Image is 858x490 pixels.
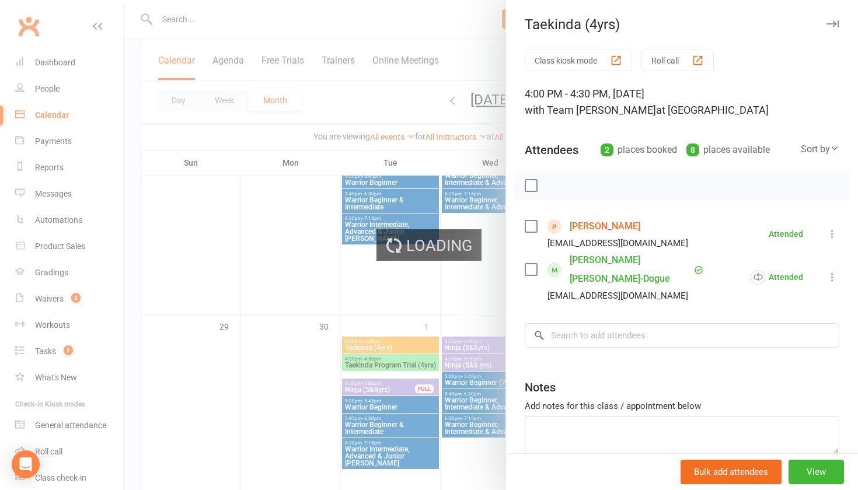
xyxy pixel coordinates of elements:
[801,142,839,157] div: Sort by
[525,379,556,395] div: Notes
[12,450,40,478] div: Open Intercom Messenger
[681,460,782,484] button: Bulk add attendees
[547,288,688,303] div: [EMAIL_ADDRESS][DOMAIN_NAME]
[525,399,839,413] div: Add notes for this class / appointment below
[686,142,770,158] div: places available
[525,323,839,348] input: Search to add attendees
[686,143,699,156] div: 8
[641,50,714,71] button: Roll call
[525,142,578,158] div: Attendees
[570,217,640,236] a: [PERSON_NAME]
[525,50,632,71] button: Class kiosk mode
[656,104,769,116] span: at [GEOGRAPHIC_DATA]
[525,86,839,118] div: 4:00 PM - 4:30 PM, [DATE]
[751,270,803,285] div: Attended
[570,251,691,288] a: [PERSON_NAME] [PERSON_NAME]-Dogue
[506,16,858,33] div: Taekinda (4yrs)
[601,142,677,158] div: places booked
[789,460,844,484] button: View
[769,230,803,238] div: Attended
[547,236,688,251] div: [EMAIL_ADDRESS][DOMAIN_NAME]
[601,143,613,156] div: 2
[525,104,656,116] span: with Team [PERSON_NAME]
